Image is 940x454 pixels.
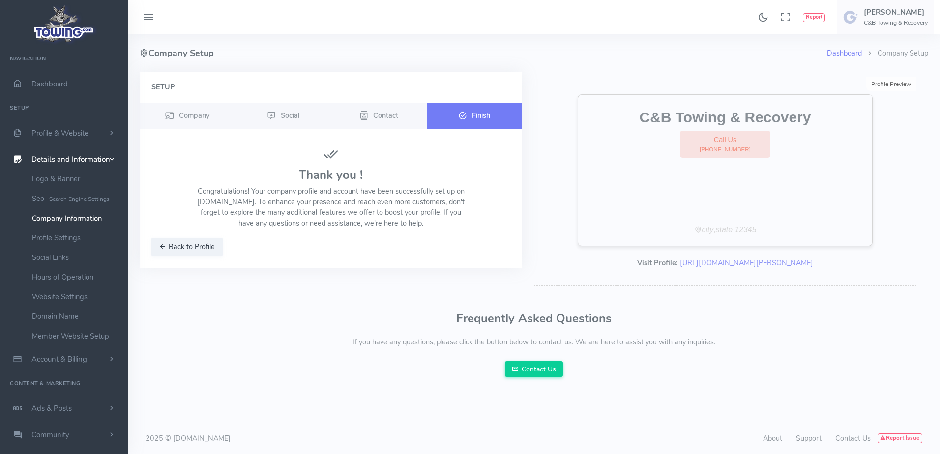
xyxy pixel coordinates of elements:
[588,110,862,126] h2: C&B Towing & Recovery
[31,128,88,138] span: Profile & Website
[472,110,490,120] span: Finish
[140,34,827,72] h4: Company Setup
[31,430,69,440] span: Community
[25,208,128,228] a: Company Information
[281,110,299,120] span: Social
[827,48,862,58] a: Dashboard
[637,258,678,268] b: Visit Profile:
[25,307,128,326] a: Domain Name
[373,110,398,120] span: Contact
[680,258,813,268] a: [URL][DOMAIN_NAME][PERSON_NAME]
[31,155,110,165] span: Details and Information
[505,361,563,377] a: Contact Us
[862,48,928,59] li: Company Setup
[25,267,128,287] a: Hours of Operation
[700,145,751,154] span: [PHONE_NUMBER]
[734,226,756,234] i: 12345
[25,248,128,267] a: Social Links
[151,84,510,91] h4: Setup
[588,224,862,236] div: ,
[25,326,128,346] a: Member Website Setup
[49,195,110,203] small: Search Engine Settings
[796,433,822,443] a: Support
[179,110,209,120] span: Company
[866,77,916,91] div: Profile Preview
[878,433,922,443] button: Report Issue
[835,433,871,443] a: Contact Us
[31,403,72,413] span: Ads & Posts
[25,169,128,189] a: Logo & Banner
[763,433,782,443] a: About
[31,3,97,45] img: logo
[702,226,714,234] i: city
[716,226,733,234] i: state
[864,20,928,26] h6: C&B Towing & Recovery
[25,287,128,307] a: Website Settings
[140,433,534,444] div: 2025 © [DOMAIN_NAME]
[140,312,928,325] h3: Frequently Asked Questions
[151,238,223,256] button: Back to Profile
[31,79,68,89] span: Dashboard
[864,8,928,16] h5: [PERSON_NAME]
[25,189,128,208] a: Seo -Search Engine Settings
[151,169,510,181] h3: Thank you !
[31,354,87,364] span: Account & Billing
[25,228,128,248] a: Profile Settings
[680,131,770,158] a: Call Us[PHONE_NUMBER]
[803,13,825,22] button: Report
[196,186,466,228] p: Congratulations! Your company profile and account have been successfully set up on [DOMAIN_NAME]....
[140,337,928,348] p: If you have any questions, please click the button below to contact us. We are here to assist you...
[843,9,859,25] img: user-image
